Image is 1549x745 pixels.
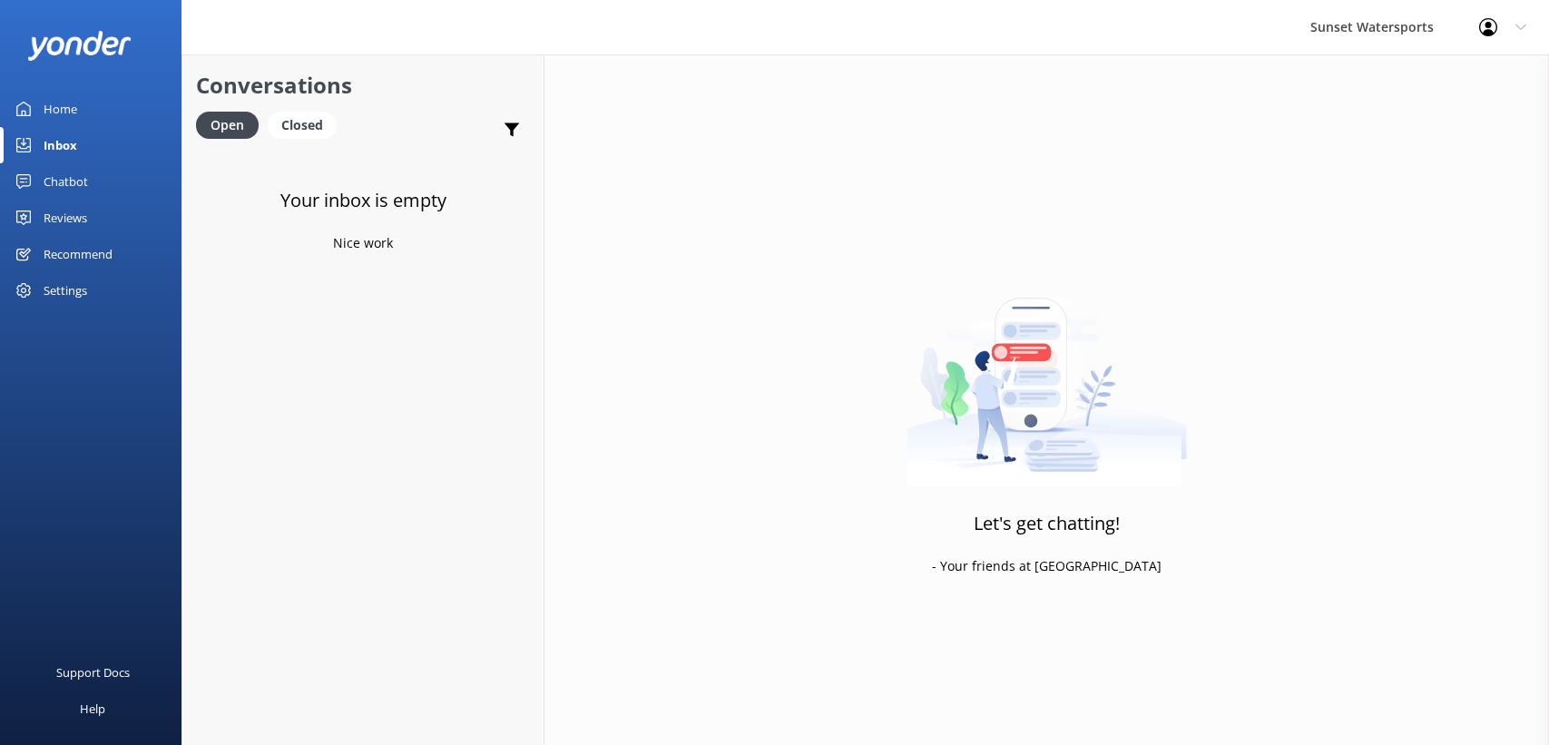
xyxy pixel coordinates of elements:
div: Support Docs [56,654,130,691]
img: artwork of a man stealing a conversation from at giant smartphone [907,260,1187,486]
div: Closed [268,112,337,139]
a: Closed [268,114,346,134]
div: Help [80,691,105,727]
div: Home [44,91,77,127]
div: Open [196,112,259,139]
img: yonder-white-logo.png [27,31,132,61]
h3: Your inbox is empty [280,186,446,215]
p: Nice work [333,233,393,253]
a: Open [196,114,268,134]
div: Settings [44,272,87,309]
h3: Let's get chatting! [974,509,1120,538]
div: Inbox [44,127,77,163]
div: Chatbot [44,163,88,200]
div: Recommend [44,236,113,272]
div: Reviews [44,200,87,236]
h2: Conversations [196,68,530,103]
p: - Your friends at [GEOGRAPHIC_DATA] [932,556,1162,576]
